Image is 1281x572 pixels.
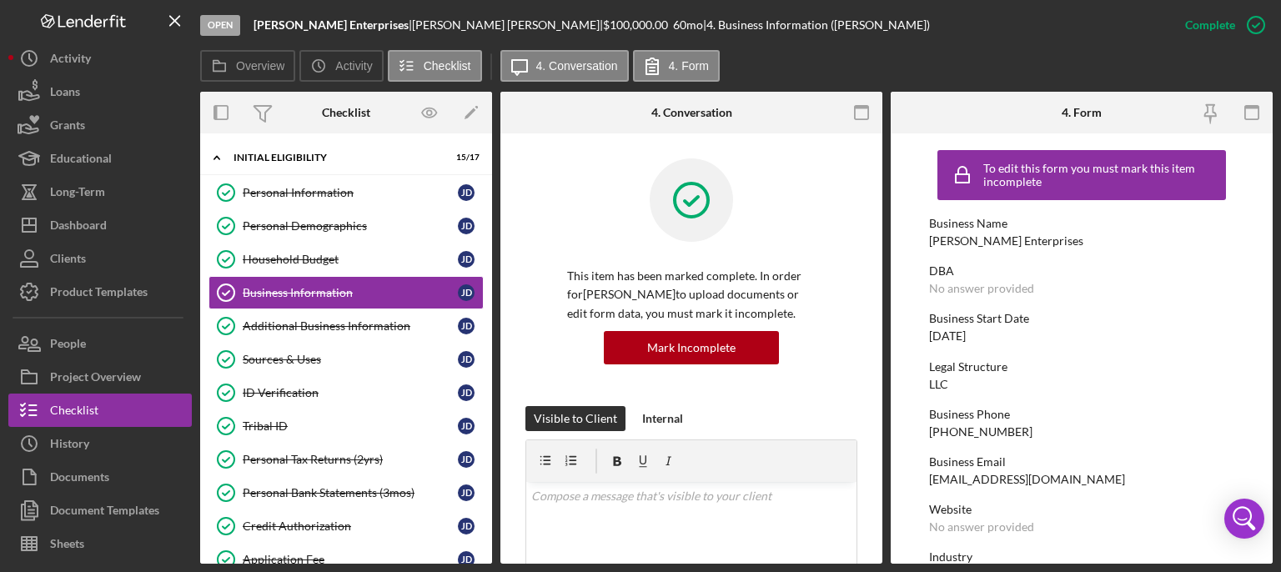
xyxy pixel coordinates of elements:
[8,527,192,560] a: Sheets
[450,153,480,163] div: 15 / 17
[236,59,284,73] label: Overview
[243,186,458,199] div: Personal Information
[929,378,948,391] div: LLC
[458,284,475,301] div: J D
[8,75,192,108] a: Loans
[536,59,618,73] label: 4. Conversation
[50,494,159,531] div: Document Templates
[458,251,475,268] div: J D
[633,50,720,82] button: 4. Form
[1062,106,1102,119] div: 4. Form
[669,59,709,73] label: 4. Form
[983,162,1222,188] div: To edit this form you must mark this item incomplete
[254,18,412,32] div: |
[200,15,240,36] div: Open
[8,327,192,360] button: People
[458,218,475,234] div: J D
[50,460,109,498] div: Documents
[208,176,484,209] a: Personal InformationJD
[50,394,98,431] div: Checklist
[208,509,484,543] a: Credit AuthorizationJD
[603,18,673,32] div: $100,000.00
[50,527,84,564] div: Sheets
[458,184,475,201] div: J D
[567,267,816,323] p: This item has been marked complete. In order for [PERSON_NAME] to upload documents or edit form d...
[208,443,484,476] a: Personal Tax Returns (2yrs)JD
[525,406,625,431] button: Visible to Client
[8,208,192,242] a: Dashboard
[673,18,703,32] div: 60 mo
[8,460,192,494] button: Documents
[929,425,1032,439] div: [PHONE_NUMBER]
[929,455,1234,469] div: Business Email
[254,18,409,32] b: [PERSON_NAME] Enterprises
[458,484,475,501] div: J D
[335,59,372,73] label: Activity
[243,486,458,499] div: Personal Bank Statements (3mos)
[8,394,192,427] button: Checklist
[929,520,1034,534] div: No answer provided
[458,351,475,368] div: J D
[929,217,1234,230] div: Business Name
[929,234,1083,248] div: [PERSON_NAME] Enterprises
[458,518,475,534] div: J D
[243,386,458,399] div: ID Verification
[208,276,484,309] a: Business InformationJD
[703,18,930,32] div: | 4. Business Information ([PERSON_NAME])
[50,427,89,464] div: History
[388,50,482,82] button: Checklist
[208,309,484,343] a: Additional Business InformationJD
[8,42,192,75] a: Activity
[634,406,691,431] button: Internal
[651,106,732,119] div: 4. Conversation
[929,329,966,343] div: [DATE]
[50,42,91,79] div: Activity
[458,418,475,434] div: J D
[243,519,458,533] div: Credit Authorization
[8,175,192,208] button: Long-Term
[208,243,484,276] a: Household BudgetJD
[8,142,192,175] a: Educational
[1185,8,1235,42] div: Complete
[50,175,105,213] div: Long-Term
[8,427,192,460] button: History
[929,503,1234,516] div: Website
[929,473,1125,486] div: [EMAIL_ADDRESS][DOMAIN_NAME]
[647,331,736,364] div: Mark Incomplete
[458,451,475,468] div: J D
[8,494,192,527] button: Document Templates
[50,242,86,279] div: Clients
[50,75,80,113] div: Loans
[642,406,683,431] div: Internal
[243,453,458,466] div: Personal Tax Returns (2yrs)
[243,353,458,366] div: Sources & Uses
[208,343,484,376] a: Sources & UsesJD
[50,275,148,313] div: Product Templates
[243,253,458,266] div: Household Budget
[234,153,438,163] div: Initial Eligibility
[208,409,484,443] a: Tribal IDJD
[322,106,370,119] div: Checklist
[8,275,192,309] button: Product Templates
[50,142,112,179] div: Educational
[929,360,1234,374] div: Legal Structure
[8,360,192,394] button: Project Overview
[243,219,458,233] div: Personal Demographics
[929,312,1234,325] div: Business Start Date
[8,242,192,275] button: Clients
[1224,499,1264,539] div: Open Intercom Messenger
[458,551,475,568] div: J D
[243,553,458,566] div: Application Fee
[299,50,383,82] button: Activity
[243,419,458,433] div: Tribal ID
[458,384,475,401] div: J D
[208,376,484,409] a: ID VerificationJD
[412,18,603,32] div: [PERSON_NAME] [PERSON_NAME] |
